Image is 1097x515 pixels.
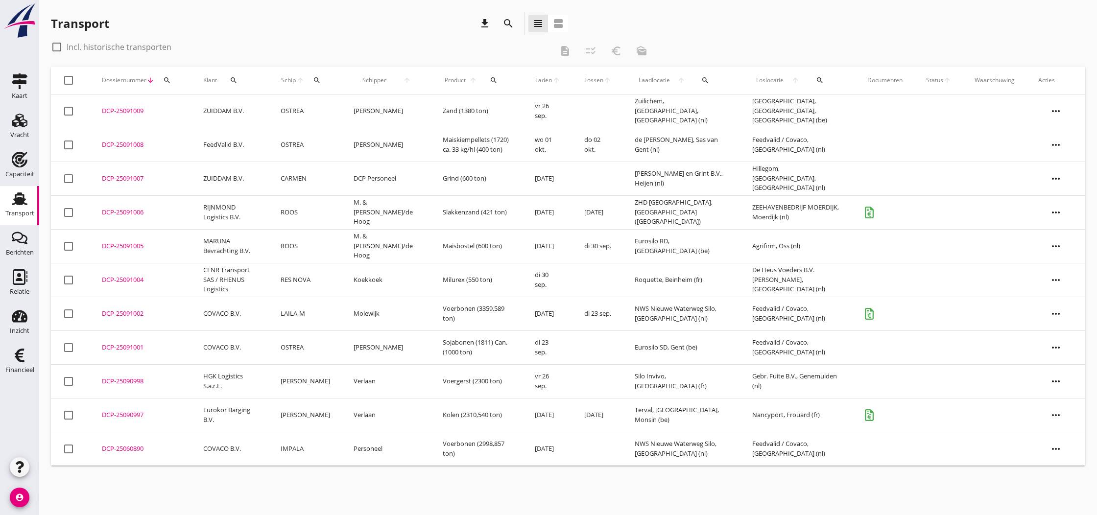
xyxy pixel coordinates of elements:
[269,364,342,398] td: [PERSON_NAME]
[701,76,709,84] i: search
[342,398,431,432] td: Verlaan
[6,249,34,256] div: Berichten
[523,432,572,466] td: [DATE]
[552,76,561,84] i: arrow_upward
[10,328,29,334] div: Inzicht
[102,376,180,386] div: DCP-25090998
[431,330,523,364] td: Sojabonen (1811) Can. (1000 ton)
[354,76,394,85] span: Schipper
[572,297,623,330] td: di 23 sep.
[102,106,180,116] div: DCP-25091009
[523,263,572,297] td: di 30 sep.
[623,94,740,128] td: Zuilichem, [GEOGRAPHIC_DATA], [GEOGRAPHIC_DATA] (nl)
[191,330,269,364] td: COVACO B.V.
[102,309,180,319] div: DCP-25091002
[281,76,296,85] span: Schip
[191,162,269,195] td: ZUIDDAM B.V.
[102,410,180,420] div: DCP-25090997
[269,128,342,162] td: OSTREA
[230,76,238,84] i: search
[532,18,544,29] i: view_headline
[10,288,29,295] div: Relatie
[296,76,304,84] i: arrow_upward
[269,94,342,128] td: OSTREA
[342,229,431,263] td: M. & [PERSON_NAME]/de Hoog
[926,76,943,85] span: Status
[740,297,855,330] td: Feedvalid / Covaco, [GEOGRAPHIC_DATA] (nl)
[342,330,431,364] td: [PERSON_NAME]
[1042,368,1070,395] i: more_horiz
[191,364,269,398] td: HGK Logistics S.a.r.L.
[102,174,180,184] div: DCP-25091007
[635,76,673,85] span: Laadlocatie
[572,128,623,162] td: do 02 okt.
[203,69,257,92] div: Klant
[431,398,523,432] td: Kolen (2310,540 ton)
[269,229,342,263] td: ROOS
[51,16,109,31] div: Transport
[431,229,523,263] td: Maisbostel (600 ton)
[443,174,486,183] span: Grind (600 ton)
[816,76,824,84] i: search
[1042,97,1070,125] i: more_horiz
[740,432,855,466] td: Feedvalid / Covaco, [GEOGRAPHIC_DATA] (nl)
[431,195,523,229] td: Slakkenzand (421 ton)
[740,330,855,364] td: Feedvalid / Covaco, [GEOGRAPHIC_DATA] (nl)
[535,76,552,85] span: Laden
[523,94,572,128] td: vr 26 sep.
[269,297,342,330] td: LAILA-M
[740,229,855,263] td: Agrifirm, Oss (nl)
[479,18,491,29] i: download
[787,76,803,84] i: arrow_upward
[313,76,321,84] i: search
[572,195,623,229] td: [DATE]
[395,76,419,84] i: arrow_upward
[102,208,180,217] div: DCP-25091006
[102,76,146,85] span: Dossiernummer
[431,128,523,162] td: Maiskiempellets (1720) ca. 33 kg/hl (400 ton)
[623,364,740,398] td: Silo Invivo, [GEOGRAPHIC_DATA] (fr)
[1042,401,1070,429] i: more_horiz
[10,132,29,138] div: Vracht
[5,171,34,177] div: Capaciteit
[191,432,269,466] td: COVACO B.V.
[191,297,269,330] td: COVACO B.V.
[943,76,951,84] i: arrow_upward
[623,195,740,229] td: ZHD [GEOGRAPHIC_DATA], [GEOGRAPHIC_DATA] ([GEOGRAPHIC_DATA])
[269,330,342,364] td: OSTREA
[523,128,572,162] td: wo 01 okt.
[269,432,342,466] td: IMPALA
[1042,300,1070,328] i: more_horiz
[572,398,623,432] td: [DATE]
[269,398,342,432] td: [PERSON_NAME]
[1042,131,1070,159] i: more_horiz
[5,210,34,216] div: Transport
[342,263,431,297] td: Koekkoek
[269,263,342,297] td: RES NOVA
[102,343,180,352] div: DCP-25091001
[1038,76,1073,85] div: Acties
[191,128,269,162] td: FeedValid B.V.
[572,229,623,263] td: di 30 sep.
[523,297,572,330] td: [DATE]
[740,128,855,162] td: Feedvalid / Covaco, [GEOGRAPHIC_DATA] (nl)
[102,444,180,454] div: DCP-25060890
[342,162,431,195] td: DCP Personeel
[431,263,523,297] td: Milurex (550 ton)
[867,76,903,85] div: Documenten
[740,263,855,297] td: De Heus Voeders B.V. [PERSON_NAME], [GEOGRAPHIC_DATA] (nl)
[623,263,740,297] td: Roquette, Beinheim (fr)
[191,263,269,297] td: CFNR Transport SAS / RHENUS Logistics
[1042,233,1070,260] i: more_horiz
[623,432,740,466] td: NWS Nieuwe Waterweg Silo, [GEOGRAPHIC_DATA] (nl)
[740,398,855,432] td: Nancyport, Frouard (fr)
[269,162,342,195] td: CARMEN
[740,195,855,229] td: ZEEHAVENBEDRIJF MOERDIJK, Moerdijk (nl)
[468,76,479,84] i: arrow_upward
[2,2,37,39] img: logo-small.a267ee39.svg
[502,18,514,29] i: search
[623,398,740,432] td: Terval, [GEOGRAPHIC_DATA], Monsin (be)
[431,364,523,398] td: Voergerst (2300 ton)
[1042,199,1070,226] i: more_horiz
[740,162,855,195] td: Hillegom, [GEOGRAPHIC_DATA], [GEOGRAPHIC_DATA] (nl)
